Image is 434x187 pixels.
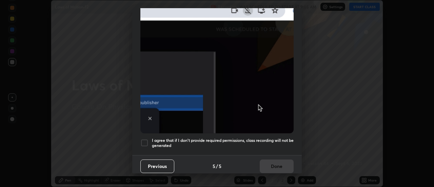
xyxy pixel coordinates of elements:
[152,138,294,148] h5: I agree that if I don't provide required permissions, class recording will not be generated
[219,163,221,170] h4: 5
[213,163,215,170] h4: 5
[140,160,174,173] button: Previous
[216,163,218,170] h4: /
